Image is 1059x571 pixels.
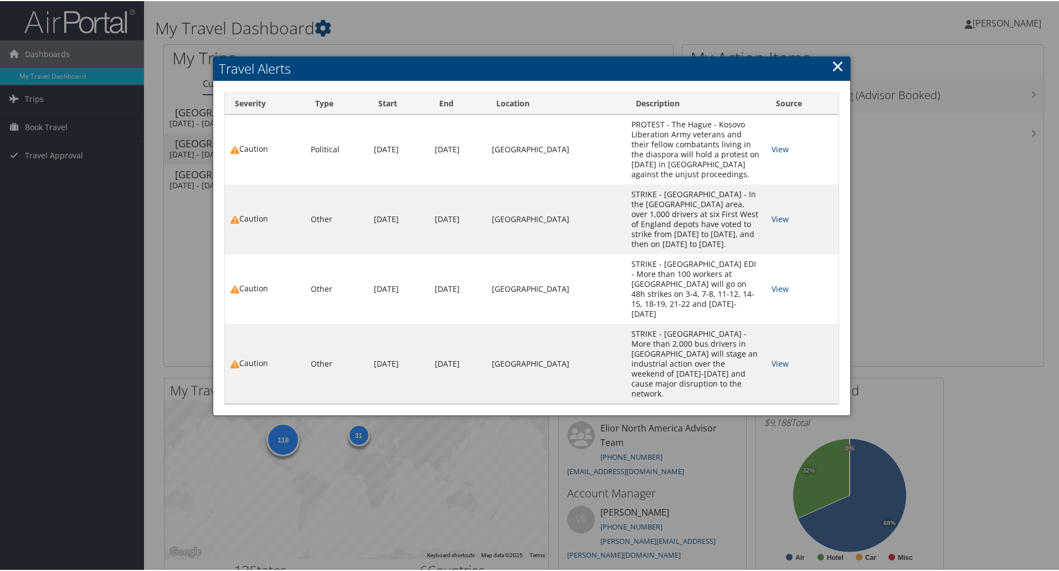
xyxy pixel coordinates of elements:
td: [DATE] [368,114,429,183]
td: [GEOGRAPHIC_DATA] [486,183,626,253]
a: View [772,213,789,223]
td: [DATE] [368,253,429,323]
th: Start: activate to sort column ascending [368,92,429,114]
th: Description [626,92,766,114]
td: [GEOGRAPHIC_DATA] [486,253,626,323]
a: View [772,143,789,153]
td: STRIKE - [GEOGRAPHIC_DATA] - In the [GEOGRAPHIC_DATA] area, over 1,000 drivers at six First West ... [626,183,766,253]
td: [GEOGRAPHIC_DATA] [486,323,626,403]
td: Caution [225,114,305,183]
td: Caution [225,323,305,403]
td: Caution [225,183,305,253]
img: alert-flat-solid-caution.png [230,214,239,223]
td: Other [305,253,368,323]
td: Caution [225,253,305,323]
th: End: activate to sort column ascending [429,92,486,114]
img: alert-flat-solid-caution.png [230,359,239,368]
td: [DATE] [429,183,486,253]
td: STRIKE - [GEOGRAPHIC_DATA] EDI - More than 100 workers at [GEOGRAPHIC_DATA] will go on 48h strike... [626,253,766,323]
th: Type: activate to sort column ascending [305,92,368,114]
a: View [772,282,789,293]
a: View [772,357,789,368]
h2: Travel Alerts [213,55,850,80]
td: Other [305,183,368,253]
td: [DATE] [368,183,429,253]
img: alert-flat-solid-caution.png [230,145,239,153]
td: PROTEST - The Hague - Kosovo Liberation Army veterans and their fellow combatants living in the d... [626,114,766,183]
td: [DATE] [429,323,486,403]
td: [DATE] [429,253,486,323]
th: Location [486,92,626,114]
td: [DATE] [429,114,486,183]
th: Severity: activate to sort column ascending [225,92,305,114]
td: [DATE] [368,323,429,403]
a: Close [831,54,844,76]
td: Other [305,323,368,403]
td: [GEOGRAPHIC_DATA] [486,114,626,183]
td: Political [305,114,368,183]
td: STRIKE - [GEOGRAPHIC_DATA] - More than 2,000 bus drivers in [GEOGRAPHIC_DATA] will stage an indus... [626,323,766,403]
img: alert-flat-solid-caution.png [230,284,239,293]
th: Source [766,92,839,114]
